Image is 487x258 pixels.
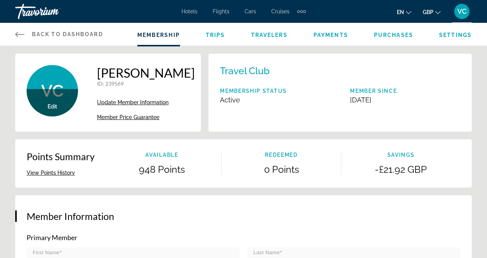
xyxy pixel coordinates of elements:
[253,250,280,255] mat-label: Last Name
[271,8,290,14] a: Cruises
[27,233,460,242] p: Primary Member
[137,32,180,38] a: Membership
[206,32,225,38] a: Trips
[15,2,91,21] a: Travorium
[222,152,341,158] p: Redeemed
[181,8,197,14] a: Hotels
[251,32,288,38] a: Travelers
[33,250,59,255] mat-label: First Name
[397,6,411,18] button: Change language
[297,5,306,18] button: Extra navigation items
[452,3,472,19] button: User Menu
[341,164,460,175] p: -£21.92 GBP
[314,32,348,38] a: Payments
[48,103,57,110] button: Edit
[245,8,256,14] a: Cars
[350,88,397,94] p: Member Since
[48,104,57,110] span: Edit
[15,23,103,46] a: Back to Dashboard
[341,152,460,158] p: Savings
[97,99,169,105] span: Update Member Information
[439,32,472,38] a: Settings
[220,96,287,104] p: Active
[220,88,287,94] p: Membership Status
[423,9,433,15] span: GBP
[102,152,221,158] p: Available
[27,169,75,176] button: View Points History
[97,65,195,80] h1: [PERSON_NAME]
[97,99,195,105] a: Update Member Information
[27,210,460,222] h3: Member Information
[41,81,64,101] span: VC
[97,114,159,120] span: Member Price Guarantee
[97,80,103,87] span: ID
[32,31,103,37] span: Back to Dashboard
[102,164,221,175] p: 948 Points
[374,32,413,38] a: Purchases
[423,6,441,18] button: Change currency
[27,151,95,162] p: Points Summary
[222,164,341,175] p: 0 Points
[457,8,466,15] span: VC
[350,96,397,104] p: [DATE]
[220,65,270,76] p: Travel Club
[97,80,195,87] p: : 239569
[397,9,404,15] span: en
[213,8,229,14] a: Flights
